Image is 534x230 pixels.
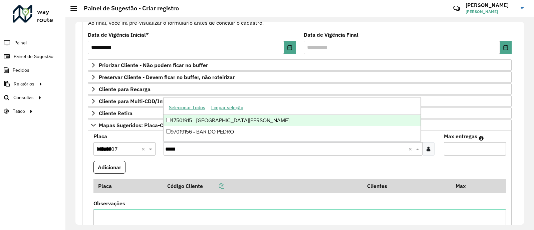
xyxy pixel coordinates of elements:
[409,145,414,153] span: Clear all
[451,179,478,193] th: Max
[363,179,451,193] th: Clientes
[444,132,477,140] label: Max entregas
[99,74,235,80] span: Preservar Cliente - Devem ficar no buffer, não roteirizar
[99,110,132,116] span: Cliente Retira
[99,62,208,68] span: Priorizar Cliente - Não podem ficar no buffer
[479,136,484,141] em: Máximo de clientes que serão colocados na mesma rota com os clientes informados
[13,67,29,74] span: Pedidos
[77,5,179,12] h2: Painel de Sugestão - Criar registro
[88,59,512,71] a: Priorizar Cliente - Não podem ficar no buffer
[142,145,147,153] span: Clear all
[88,71,512,83] a: Preservar Cliente - Devem ficar no buffer, não roteirizar
[466,9,516,15] span: [PERSON_NAME]
[88,107,512,119] a: Cliente Retira
[284,41,296,54] button: Choose Date
[304,31,358,39] label: Data de Vigência Final
[88,83,512,95] a: Cliente para Recarga
[450,1,464,16] a: Contato Rápido
[14,80,34,87] span: Relatórios
[166,102,208,113] button: Selecionar Todos
[93,199,125,207] label: Observações
[163,97,421,142] ng-dropdown-panel: Options list
[99,98,193,104] span: Cliente para Multi-CDD/Internalização
[13,94,34,101] span: Consultas
[88,95,512,107] a: Cliente para Multi-CDD/Internalização
[88,120,512,131] a: Mapas Sugeridos: Placa-Cliente
[13,108,25,115] span: Tático
[88,31,149,39] label: Data de Vigência Inicial
[466,2,516,8] h3: [PERSON_NAME]
[164,115,421,126] div: 47501915 - [GEOGRAPHIC_DATA][PERSON_NAME]
[93,161,125,174] button: Adicionar
[14,39,27,46] span: Painel
[99,86,151,92] span: Cliente para Recarga
[500,41,512,54] button: Choose Date
[93,179,163,193] th: Placa
[99,123,177,128] span: Mapas Sugeridos: Placa-Cliente
[208,102,246,113] button: Limpar seleção
[14,53,53,60] span: Painel de Sugestão
[203,183,224,189] a: Copiar
[163,179,363,193] th: Código Cliente
[93,132,107,140] label: Placa
[164,126,421,138] div: 97019156 - BAR DO PEDRO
